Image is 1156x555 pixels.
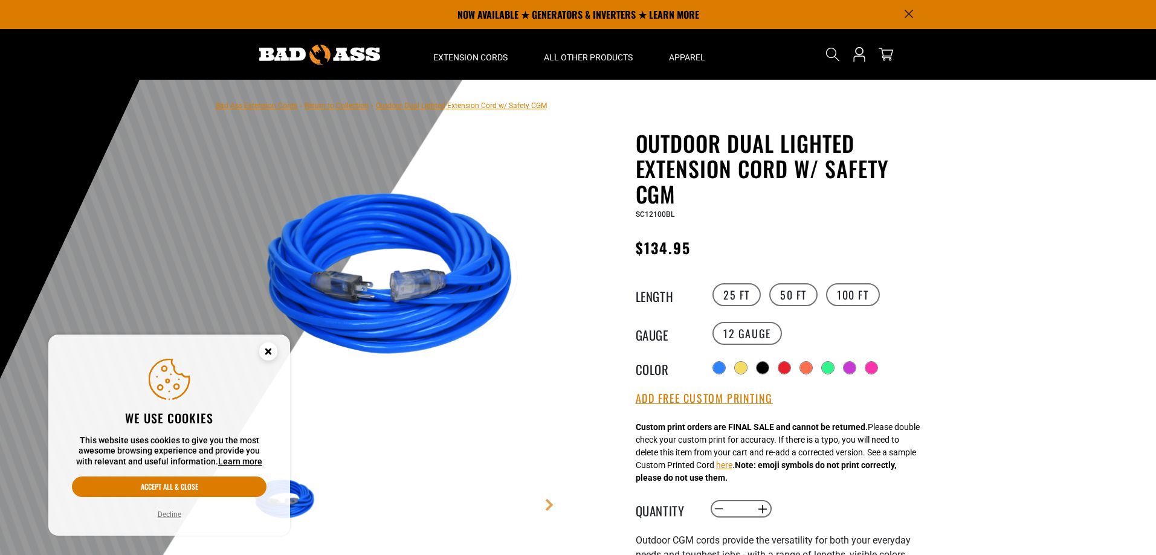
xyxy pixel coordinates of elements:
a: Bad Ass Extension Cords [216,101,297,110]
span: Extension Cords [433,52,508,63]
nav: breadcrumbs [216,98,547,112]
span: Apparel [669,52,705,63]
label: 12 Gauge [712,322,782,345]
button: here [716,459,732,472]
div: Please double check your custom print for accuracy. If there is a typo, you will need to delete t... [636,421,920,484]
button: Decline [154,508,185,521]
legend: Length [636,287,696,303]
span: › [300,101,302,110]
label: Quantity [636,501,696,517]
legend: Color [636,360,696,376]
summary: Apparel [651,29,723,80]
label: 25 FT [712,283,761,306]
p: This website uses cookies to give you the most awesome browsing experience and provide you with r... [72,435,266,467]
span: $134.95 [636,237,691,258]
summary: Extension Cords [415,29,526,80]
span: SC12100BL [636,210,674,219]
legend: Gauge [636,326,696,341]
img: Bad Ass Extension Cords [259,45,380,65]
button: Accept all & close [72,476,266,497]
label: 50 FT [769,283,818,306]
aside: Cookie Consent [48,335,290,536]
img: Blue [251,133,543,424]
a: Learn more [218,457,262,466]
label: 100 FT [826,283,880,306]
a: Next [543,499,555,511]
strong: Custom print orders are FINAL SALE and cannot be returned. [636,422,868,432]
button: Add Free Custom Printing [636,392,773,405]
a: Return to Collection [305,101,369,110]
h2: We use cookies [72,410,266,426]
span: Outdoor Dual Lighted Extension Cord w/ Safety CGM [376,101,547,110]
h1: Outdoor Dual Lighted Extension Cord w/ Safety CGM [636,130,932,207]
summary: All Other Products [526,29,651,80]
span: All Other Products [544,52,633,63]
span: › [371,101,373,110]
summary: Search [823,45,842,64]
strong: Note: emoji symbols do not print correctly, please do not use them. [636,460,896,483]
